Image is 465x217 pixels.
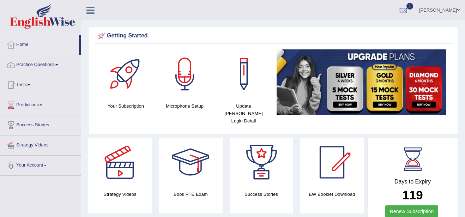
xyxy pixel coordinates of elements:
[0,55,81,73] a: Practice Questions
[159,191,222,198] h4: Book PTE Exam
[0,95,81,113] a: Predictions
[406,3,413,10] span: 1
[375,179,450,185] h4: Days to Expiry
[402,188,423,202] b: 119
[218,102,270,125] h4: Update [PERSON_NAME] Login Detail
[88,191,152,198] h4: Strategy Videos
[0,115,81,133] a: Success Stories
[0,35,79,53] a: Home
[230,191,293,198] h4: Success Stories
[0,135,81,153] a: Strategy Videos
[0,75,81,93] a: Tests
[96,31,450,41] div: Getting Started
[300,191,364,198] h4: EW Booklet Download
[277,49,446,115] img: small5.jpg
[159,102,211,110] h4: Microphone Setup
[100,102,152,110] h4: Your Subscription
[0,156,81,173] a: Your Account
